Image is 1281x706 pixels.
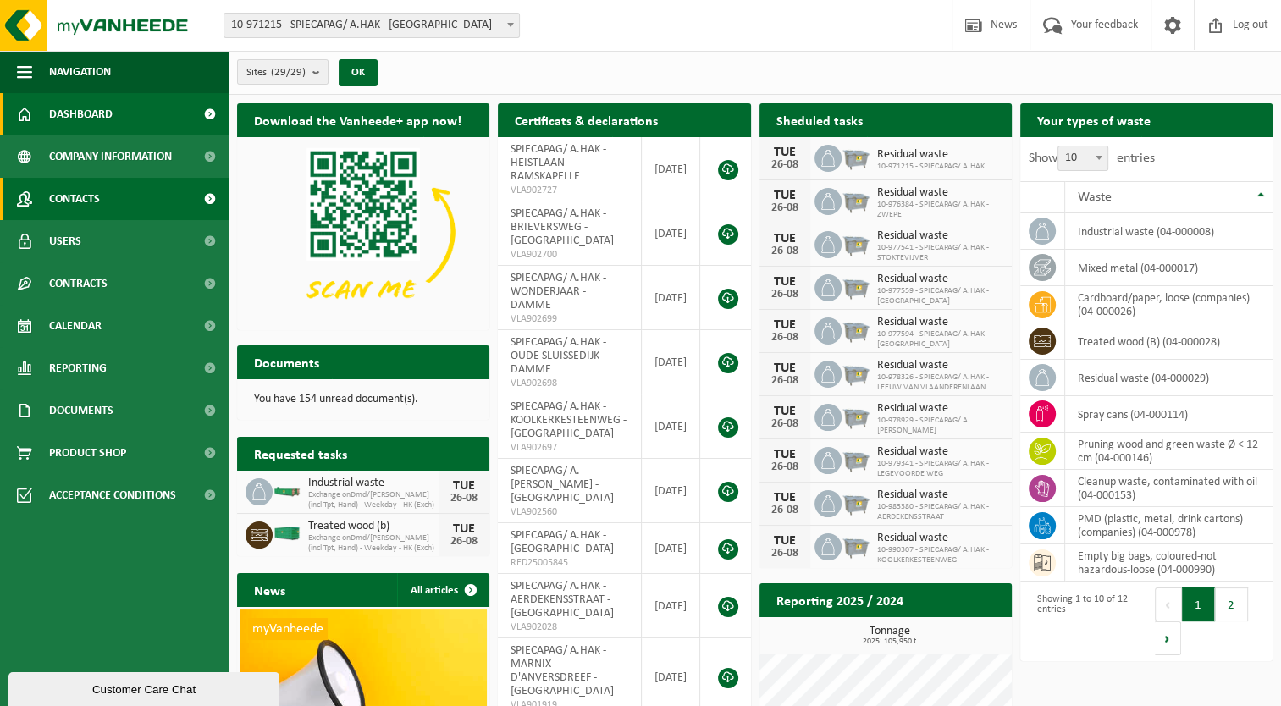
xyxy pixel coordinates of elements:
[511,312,628,326] span: VLA902699
[768,491,802,505] div: TUE
[8,669,283,706] iframe: chat widget
[877,532,1003,545] span: Residual waste
[768,318,802,332] div: TUE
[877,359,1003,372] span: Residual waste
[1182,587,1215,621] button: 1
[877,229,1003,243] span: Residual waste
[273,526,301,541] img: HK-XC-40-GN-00
[897,616,1010,650] a: View reporting
[49,305,102,347] span: Calendar
[842,142,870,171] img: WB-2500-GAL-GY-01
[842,488,870,516] img: WB-2500-GAL-GY-01
[877,200,1003,220] span: 10-976384 - SPIECAPAG/ A.HAK - ZWEPE
[49,51,111,93] span: Navigation
[511,336,606,376] span: SPIECAPAG/ A.HAK - OUDE SLUISSEDIJK - DAMME
[273,483,301,498] img: HK-XC-10-GN-00
[768,405,802,418] div: TUE
[1029,586,1138,657] div: Showing 1 to 10 of 12 entries
[1078,190,1112,204] span: Waste
[511,377,628,390] span: VLA902698
[511,248,628,262] span: VLA902700
[511,143,606,183] span: SPIECAPAG/ A.HAK - HEISTLAAN - RAMSKAPELLE
[842,401,870,430] img: WB-2500-GAL-GY-01
[1065,470,1273,507] td: cleanup waste, contaminated with oil (04-000153)
[248,618,328,640] span: myVanheede
[1155,621,1181,655] button: Next
[1215,587,1248,621] button: 2
[642,330,700,394] td: [DATE]
[642,523,700,574] td: [DATE]
[768,245,802,257] div: 26-08
[308,477,439,490] span: Industrial waste
[642,459,700,523] td: [DATE]
[842,229,870,257] img: WB-2500-GAL-GY-01
[842,358,870,387] img: WB-2500-GAL-GY-01
[842,444,870,473] img: WB-2500-GAL-GY-01
[1065,323,1273,360] td: treated wood (B) (04-000028)
[224,14,519,37] span: 10-971215 - SPIECAPAG/ A.HAK - BRUGGE
[768,332,802,344] div: 26-08
[768,505,802,516] div: 26-08
[49,93,113,135] span: Dashboard
[768,159,802,171] div: 26-08
[768,448,802,461] div: TUE
[511,465,614,505] span: SPIECAPAG/ A.[PERSON_NAME] - [GEOGRAPHIC_DATA]
[768,361,802,375] div: TUE
[768,202,802,214] div: 26-08
[237,137,489,327] img: Download de VHEPlus App
[1065,544,1273,582] td: empty big bags, coloured-not hazardous-loose (04-000990)
[511,621,628,634] span: VLA902028
[237,59,329,85] button: Sites(29/29)
[877,316,1003,329] span: Residual waste
[1065,396,1273,433] td: spray cans (04-000114)
[308,520,439,533] span: Treated wood (b)
[877,416,1003,436] span: 10-978929 - SPIECAPAG/ A.[PERSON_NAME]
[447,493,481,505] div: 26-08
[642,394,700,459] td: [DATE]
[1020,103,1168,136] h2: Your types of waste
[49,432,126,474] span: Product Shop
[1065,507,1273,544] td: PMD (plastic, metal, drink cartons) (companies) (04-000978)
[1057,146,1108,171] span: 10
[642,137,700,201] td: [DATE]
[877,329,1003,350] span: 10-977594 - SPIECAPAG/ A.HAK - [GEOGRAPHIC_DATA]
[768,289,802,301] div: 26-08
[877,286,1003,306] span: 10-977559 - SPIECAPAG/ A.HAK - [GEOGRAPHIC_DATA]
[254,394,472,405] p: You have 154 unread document(s).
[768,146,802,159] div: TUE
[447,479,481,493] div: TUE
[768,189,802,202] div: TUE
[308,533,439,554] span: Exchange onDmd/[PERSON_NAME] (incl Tpt, Hand) - Weekday - HK (Exch)
[511,580,614,620] span: SPIECAPAG/ A.HAK - AERDEKENSSTRAAT - [GEOGRAPHIC_DATA]
[877,488,1003,502] span: Residual waste
[271,67,306,78] count: (29/29)
[308,490,439,510] span: Exchange onDmd/[PERSON_NAME] (incl Tpt, Hand) - Weekday - HK (Exch)
[768,626,1012,646] h3: Tonnage
[237,345,336,378] h2: Documents
[877,273,1003,286] span: Residual waste
[498,103,675,136] h2: Certificats & declarations
[49,178,100,220] span: Contacts
[1058,146,1107,170] span: 10
[768,548,802,560] div: 26-08
[877,545,1003,565] span: 10-990307 - SPIECAPAG/ A.HAK - KOOLKERKESTEENWEG
[877,186,1003,200] span: Residual waste
[642,266,700,330] td: [DATE]
[339,59,378,86] button: OK
[511,505,628,519] span: VLA902560
[877,372,1003,393] span: 10-978326 - SPIECAPAG/ A.HAK - LEEUW VAN VLAANDERENLAAN
[246,60,306,85] span: Sites
[877,402,1003,416] span: Residual waste
[49,389,113,432] span: Documents
[397,573,488,607] a: All articles
[237,103,478,136] h2: Download the Vanheede+ app now!
[511,556,628,570] span: RED25005845
[237,573,302,606] h2: News
[511,272,606,312] span: SPIECAPAG/ A.HAK - WONDERJAAR - DAMME
[511,184,628,197] span: VLA902727
[642,201,700,266] td: [DATE]
[49,135,172,178] span: Company information
[842,272,870,301] img: WB-2500-GAL-GY-01
[224,13,520,38] span: 10-971215 - SPIECAPAG/ A.HAK - BRUGGE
